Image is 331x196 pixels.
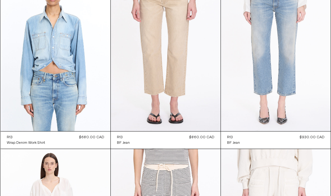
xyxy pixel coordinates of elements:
a: BF Jean [117,140,130,146]
div: R13 [117,135,123,140]
div: R13 [227,135,233,140]
div: $930.00 CAD [300,135,325,140]
a: R13 [117,135,130,140]
div: R13 [7,135,13,140]
a: Wrap Denim Work Shirt [7,140,45,146]
a: BF Jean [227,140,240,146]
a: R13 [227,135,240,140]
a: R13 [7,135,45,140]
div: $860.00 CAD [189,135,214,140]
div: $680.00 CAD [79,135,104,140]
